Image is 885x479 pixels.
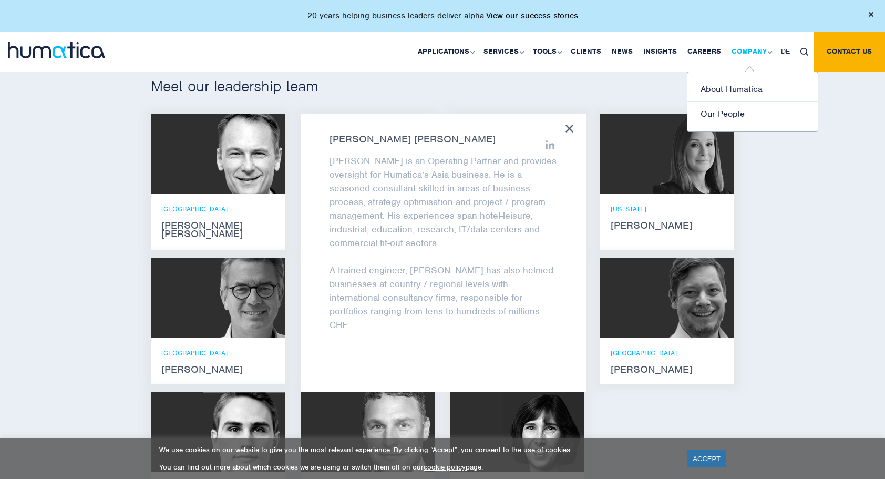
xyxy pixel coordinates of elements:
p: [GEOGRAPHIC_DATA] [161,205,274,213]
img: Jan Löning [203,258,285,338]
a: Clients [565,32,606,72]
img: Bryan Turner [353,392,435,472]
h2: Meet our leadership team [151,77,734,96]
p: You can find out more about which cookies we are using or switch them off on our page. [159,463,674,472]
p: [US_STATE] [611,205,724,213]
a: View our success stories [486,11,578,21]
img: logo [8,42,105,58]
a: Insights [638,32,682,72]
img: Karen Wright [503,392,584,472]
p: 20 years helping business leaders deliver alpha. [307,11,578,21]
img: Paul Simpson [203,392,285,472]
a: Our People [687,102,818,126]
img: Andros Payne [203,114,285,194]
a: Tools [528,32,565,72]
strong: [PERSON_NAME] [611,221,724,230]
a: News [606,32,638,72]
img: Melissa Mounce [653,114,734,194]
span: DE [781,47,790,56]
p: [GEOGRAPHIC_DATA] [161,349,274,358]
a: About Humatica [687,77,818,102]
a: Contact us [814,32,885,72]
a: Company [726,32,776,72]
a: Applications [413,32,478,72]
a: ACCEPT [687,450,726,467]
strong: [PERSON_NAME] [161,365,274,374]
p: [PERSON_NAME] is an Operating Partner and provides oversight for Humatica’s Asia business. He is ... [330,154,557,250]
img: Claudio Limacher [653,258,734,338]
a: Careers [682,32,726,72]
a: cookie policy [424,463,466,472]
strong: [PERSON_NAME] [PERSON_NAME] [161,221,274,238]
p: A trained engineer, [PERSON_NAME] has also helmed businesses at country / regional levels with in... [330,263,557,332]
p: [GEOGRAPHIC_DATA] [611,349,724,358]
a: DE [776,32,795,72]
strong: [PERSON_NAME] [611,365,724,374]
strong: [PERSON_NAME] [PERSON_NAME] [330,135,557,144]
img: search_icon [800,48,808,56]
p: We use cookies on our website to give you the most relevant experience. By clicking “Accept”, you... [159,445,674,454]
a: Services [478,32,528,72]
